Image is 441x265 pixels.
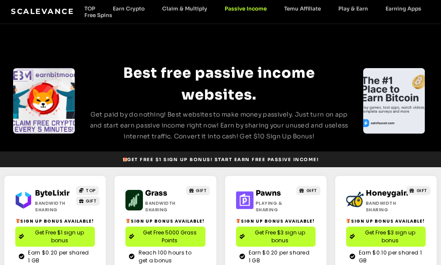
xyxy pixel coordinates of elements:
[13,68,75,134] div: 1 / 4
[366,200,404,213] h2: Bandwidth Sharing
[86,187,96,194] span: TOP
[88,109,350,142] p: Get paid by do nothing! Best websites to make money passively. Just turn on app and start earn pa...
[236,227,316,247] a: Get Free $3 sign up bonus
[196,187,207,194] span: GIFT
[275,5,330,12] a: Temu Affiliate
[377,5,430,12] a: Earning Apps
[88,62,350,106] h2: Best free passive income websites.
[153,5,216,12] a: Claim & Multiply
[256,200,294,213] h2: Playing & Sharing
[296,186,320,195] a: GIFT
[145,200,184,213] h2: Bandwidth Sharing
[136,249,202,265] span: Reach 100 hours to get a bonus
[248,229,312,244] span: Get Free $3 sign up bonus
[346,218,426,224] h2: Sign Up Bonus Available!
[76,12,121,18] a: Free Spins
[119,154,322,165] a: 🎁Get Free $1 sign up bonus! Start earn free passive income!
[330,5,377,12] a: Play & Earn
[11,7,74,16] a: Scalevance
[236,219,240,223] img: 🎁
[145,189,167,198] a: Grass
[306,187,317,194] span: GIFT
[363,68,425,134] div: 1 / 4
[358,229,422,244] span: Get Free $3 sign up bonus
[186,186,210,195] a: GIFT
[16,219,20,223] img: 🎁
[126,219,130,223] img: 🎁
[417,187,427,194] span: GIFT
[357,249,422,265] span: Earn $0.10 per shared 1 GB
[125,218,205,224] h2: Sign Up Bonus Available!
[76,5,430,18] nav: Menu
[35,189,69,198] a: ByteLixir
[104,5,153,12] a: Earn Crypto
[138,229,201,244] span: Get Free 5000 Grass Points
[15,218,95,224] h2: Sign Up Bonus Available!
[346,227,426,247] a: Get Free $3 sign up bonus
[76,5,104,12] a: TOP
[216,5,275,12] a: Passive Income
[123,157,127,162] img: 🎁
[346,219,351,223] img: 🎁
[236,218,316,224] h2: Sign Up Bonus Available!
[363,68,425,134] div: Slides
[76,196,100,206] a: GIFT
[35,200,73,213] h2: Bandwidth Sharing
[28,229,91,244] span: Get Free $1 sign up bonus
[26,249,91,265] span: Earn $0.20 per shared 1 GB
[86,198,97,204] span: GIFT
[76,186,99,195] a: TOP
[366,189,408,198] a: Honeygain
[13,68,75,134] div: Slides
[125,227,205,247] a: Get Free 5000 Grass Points
[247,249,312,265] span: Earn $0.20 per shared 1 GB
[406,186,431,195] a: GIFT
[256,189,281,198] a: Pawns
[122,156,319,163] span: Get Free $1 sign up bonus! Start earn free passive income!
[15,227,95,247] a: Get Free $1 sign up bonus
